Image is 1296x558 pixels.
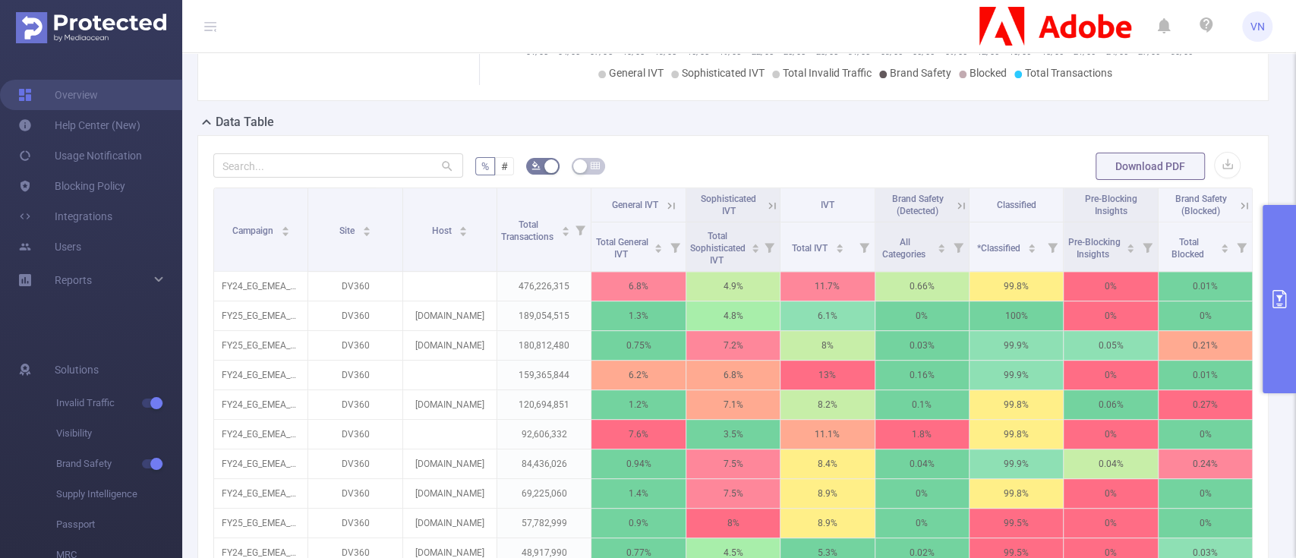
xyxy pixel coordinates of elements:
p: 7.2% [686,331,780,360]
p: 99.9% [970,331,1063,360]
span: General IVT [609,67,664,79]
span: Pre-Blocking Insights [1084,194,1137,216]
i: Filter menu [1231,222,1252,271]
p: [DOMAIN_NAME] [403,301,497,330]
p: 11.7% [780,272,874,301]
span: Invalid Traffic [56,388,182,418]
p: FY24_EG_EMEA_Creative_CCM_Acquisition_Buy_4200323233_P36036 [225038] [214,361,307,389]
span: IVT [821,200,834,210]
p: 180,812,480 [497,331,591,360]
p: 0.24% [1159,449,1252,478]
p: 4.9% [686,272,780,301]
p: 0.04% [875,449,969,478]
tspan: 22/05 [752,47,774,57]
p: FY24_EG_EMEA_Creative_CCM_Acquisition_Buy_4200323233_P36036 [225038] [214,390,307,419]
p: DV360 [308,390,402,419]
p: 57,782,999 [497,509,591,538]
p: 0.01% [1159,272,1252,301]
tspan: 16/05 [687,47,709,57]
img: Protected Media [16,12,166,43]
tspan: 09/06 [945,47,967,57]
p: 0.06% [1064,390,1157,419]
p: 11.1% [780,420,874,449]
div: Sort [561,224,570,233]
div: Sort [281,224,290,233]
p: 99.9% [970,361,1063,389]
span: Total IVT [792,243,830,254]
div: Sort [1126,241,1135,251]
span: Total Transactions [501,219,556,242]
p: 0% [1159,301,1252,330]
i: icon: caret-up [362,224,371,229]
p: 99.8% [970,272,1063,301]
p: FY25_EG_EMEA_Creative_CCM_Acquisition_Buy_4200323233_P36036 [251912] [214,331,307,360]
p: 0.03% [875,331,969,360]
i: icon: caret-up [1221,241,1229,246]
p: 69,225,060 [497,479,591,508]
i: icon: caret-down [1126,247,1134,251]
p: 7.6% [591,420,685,449]
p: 8.9% [780,479,874,508]
span: Brand Safety (Detected) [892,194,944,216]
p: DV360 [308,272,402,301]
i: icon: caret-up [459,224,468,229]
p: 120,694,851 [497,390,591,419]
i: Filter menu [1042,222,1063,271]
i: icon: caret-down [937,247,945,251]
p: 6.8% [686,361,780,389]
p: 99.9% [970,449,1063,478]
tspan: 15/06 [1010,47,1032,57]
span: Brand Safety (Blocked) [1175,194,1227,216]
p: DV360 [308,420,402,449]
div: Sort [751,241,760,251]
tspan: 21/06 [1074,47,1096,57]
span: Visibility [56,418,182,449]
p: 0.16% [875,361,969,389]
i: icon: caret-up [561,224,569,229]
i: icon: caret-down [835,247,844,251]
span: % [481,160,489,172]
p: 13% [780,361,874,389]
p: 0% [1064,509,1157,538]
p: 0% [1064,420,1157,449]
a: Help Center (New) [18,110,140,140]
p: FY24_EG_EMEA_DocumentCloud_Acrobat_Acquisition_Buy_4200324335_P36036 [225040] [214,479,307,508]
p: 0.05% [1064,331,1157,360]
tspan: 30/06 [1171,47,1193,57]
p: [DOMAIN_NAME] [403,449,497,478]
i: icon: caret-up [1028,241,1036,246]
tspan: 18/06 [1042,47,1064,57]
i: Filter menu [569,188,591,271]
span: Total Blocked [1171,237,1206,260]
div: Sort [1027,241,1036,251]
i: icon: caret-up [937,241,945,246]
p: 0.01% [1159,361,1252,389]
tspan: 31/05 [848,47,870,57]
p: 0% [1064,479,1157,508]
i: icon: caret-down [281,230,289,235]
span: Brand Safety [890,67,951,79]
span: Classified [997,200,1036,210]
p: 476,226,315 [497,272,591,301]
span: Total Invalid Traffic [783,67,872,79]
span: Host [431,225,453,236]
button: Download PDF [1096,153,1205,180]
span: Total General IVT [596,237,648,260]
p: DV360 [308,509,402,538]
p: FY24_EG_EMEA_DocumentCloud_Acrobat_Acquisition_Buy_4200324335_P36036 [225040] [214,449,307,478]
span: Reports [55,274,92,286]
p: [DOMAIN_NAME] [403,509,497,538]
p: [DOMAIN_NAME] [403,390,497,419]
p: 0% [875,301,969,330]
i: icon: caret-up [751,241,759,246]
p: 0% [1064,361,1157,389]
p: 8% [686,509,780,538]
p: 8.4% [780,449,874,478]
p: DV360 [308,449,402,478]
i: Filter menu [948,222,969,271]
p: 1.4% [591,479,685,508]
p: 99.8% [970,390,1063,419]
a: Blocking Policy [18,171,125,201]
p: 99.5% [970,509,1063,538]
p: 0% [1064,272,1157,301]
